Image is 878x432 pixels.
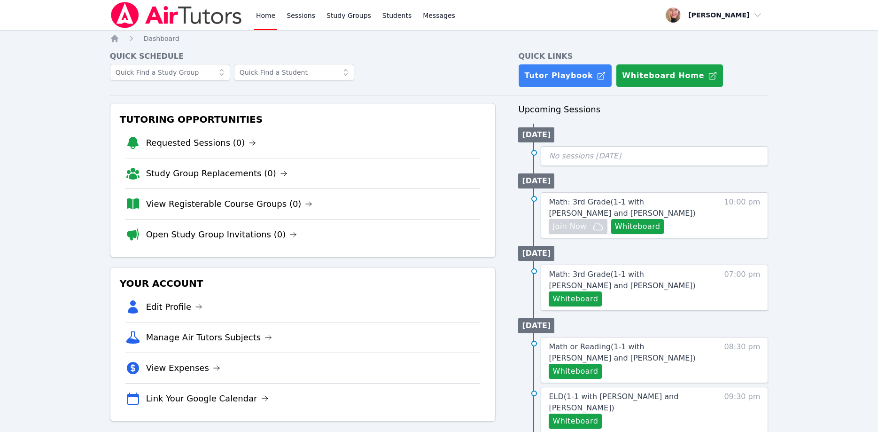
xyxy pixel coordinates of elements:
span: No sessions [DATE] [549,151,621,160]
a: Math or Reading(1-1 with [PERSON_NAME] and [PERSON_NAME]) [549,341,707,364]
span: Dashboard [144,35,179,42]
span: Join Now [552,221,586,232]
span: Math: 3rd Grade ( 1-1 with [PERSON_NAME] and [PERSON_NAME] ) [549,197,695,218]
a: ELD(1-1 with [PERSON_NAME] and [PERSON_NAME]) [549,391,707,414]
span: 08:30 pm [724,341,760,379]
a: View Expenses [146,361,220,375]
li: [DATE] [518,318,554,333]
nav: Breadcrumb [110,34,769,43]
img: Air Tutors [110,2,243,28]
button: Whiteboard [611,219,664,234]
a: Math: 3rd Grade(1-1 with [PERSON_NAME] and [PERSON_NAME]) [549,196,707,219]
h4: Quick Links [518,51,768,62]
span: 10:00 pm [724,196,760,234]
span: 09:30 pm [724,391,760,429]
a: View Registerable Course Groups (0) [146,197,313,211]
button: Join Now [549,219,607,234]
a: Tutor Playbook [518,64,612,87]
li: [DATE] [518,127,554,142]
button: Whiteboard [549,414,602,429]
li: [DATE] [518,173,554,189]
a: Link Your Google Calendar [146,392,269,405]
a: Edit Profile [146,300,203,314]
span: Math or Reading ( 1-1 with [PERSON_NAME] and [PERSON_NAME] ) [549,342,695,362]
span: Math: 3rd Grade ( 1-1 with [PERSON_NAME] and [PERSON_NAME] ) [549,270,695,290]
a: Requested Sessions (0) [146,136,256,149]
span: 07:00 pm [724,269,760,306]
h4: Quick Schedule [110,51,496,62]
a: Open Study Group Invitations (0) [146,228,297,241]
button: Whiteboard [549,364,602,379]
input: Quick Find a Study Group [110,64,230,81]
button: Whiteboard Home [616,64,723,87]
span: Messages [423,11,455,20]
button: Whiteboard [549,291,602,306]
li: [DATE] [518,246,554,261]
h3: Tutoring Opportunities [118,111,488,128]
h3: Upcoming Sessions [518,103,768,116]
a: Math: 3rd Grade(1-1 with [PERSON_NAME] and [PERSON_NAME]) [549,269,707,291]
a: Manage Air Tutors Subjects [146,331,272,344]
a: Study Group Replacements (0) [146,167,287,180]
span: ELD ( 1-1 with [PERSON_NAME] and [PERSON_NAME] ) [549,392,678,412]
a: Dashboard [144,34,179,43]
input: Quick Find a Student [234,64,354,81]
h3: Your Account [118,275,488,292]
